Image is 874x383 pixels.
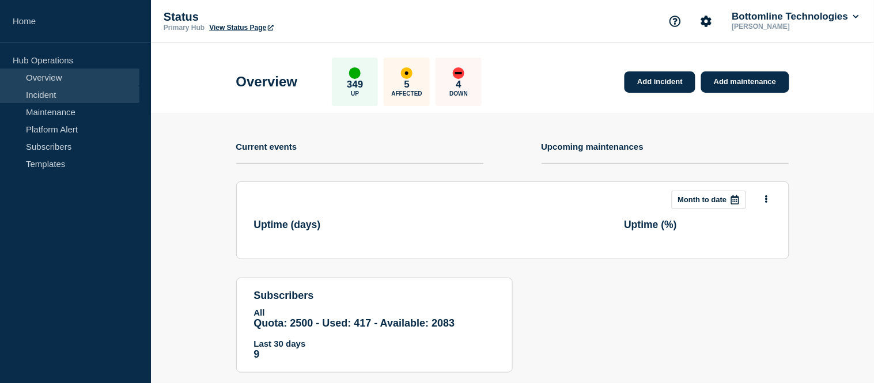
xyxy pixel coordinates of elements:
h3: Uptime ( % ) [625,219,771,231]
a: View Status Page [209,24,273,32]
button: Bottomline Technologies [730,11,861,22]
h3: Uptime ( days ) [254,219,401,231]
div: up [349,67,361,79]
span: Quota: 2500 - Used: 417 - Available: 2083 [254,317,455,329]
a: Add incident [625,71,695,93]
p: Down [449,90,468,97]
p: 349 [347,79,363,90]
p: Month to date [678,195,727,204]
button: Support [663,9,687,33]
p: Status [164,10,394,24]
h4: Current events [236,142,297,151]
p: Up [351,90,359,97]
p: 4 [456,79,461,90]
p: All [254,308,495,317]
h4: subscribers [254,290,495,302]
p: Last 30 days [254,339,495,348]
p: Primary Hub [164,24,205,32]
div: down [453,67,464,79]
div: affected [401,67,413,79]
button: Account settings [694,9,718,33]
a: Add maintenance [701,71,789,93]
button: Month to date [672,191,746,209]
h4: Upcoming maintenances [542,142,644,151]
p: 9 [254,348,495,361]
p: [PERSON_NAME] [730,22,850,31]
p: 5 [404,79,410,90]
p: Affected [392,90,422,97]
h1: Overview [236,74,298,90]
